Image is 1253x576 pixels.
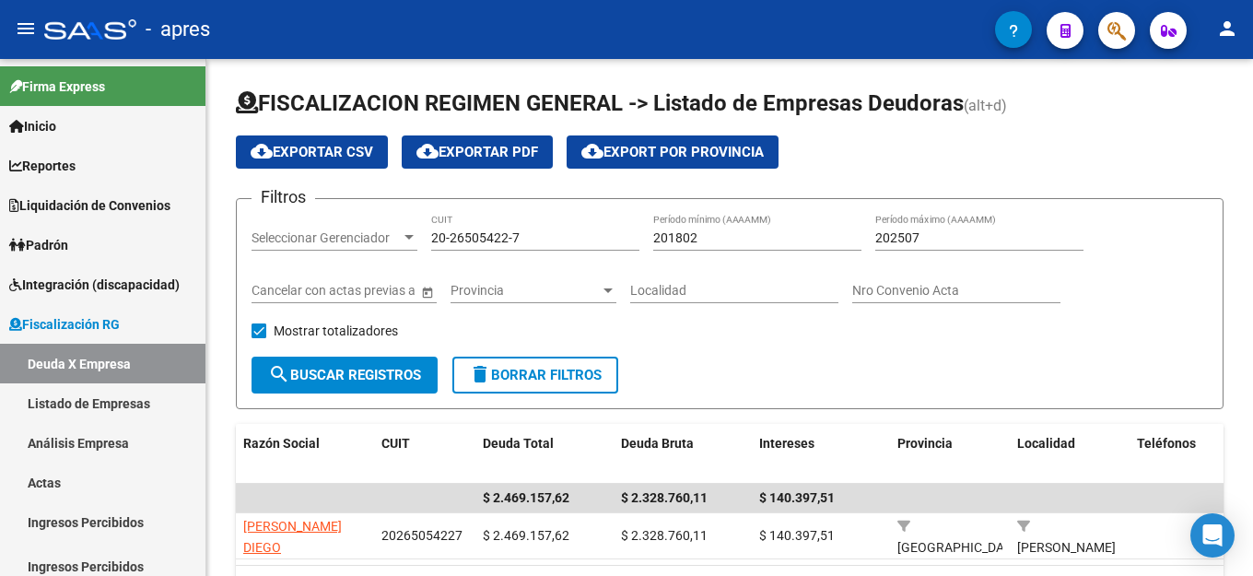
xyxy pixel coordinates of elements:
[9,116,56,136] span: Inicio
[416,140,439,162] mat-icon: cloud_download
[1017,540,1116,555] span: [PERSON_NAME]
[752,424,890,485] datatable-header-cell: Intereses
[581,144,764,160] span: Export por Provincia
[475,424,614,485] datatable-header-cell: Deuda Total
[759,490,835,505] span: $ 140.397,51
[9,235,68,255] span: Padrón
[1017,436,1075,451] span: Localidad
[274,320,398,342] span: Mostrar totalizadores
[374,424,475,485] datatable-header-cell: CUIT
[416,144,538,160] span: Exportar PDF
[614,424,752,485] datatable-header-cell: Deuda Bruta
[9,156,76,176] span: Reportes
[451,283,600,299] span: Provincia
[243,436,320,451] span: Razón Social
[567,135,779,169] button: Export por Provincia
[483,490,569,505] span: $ 2.469.157,62
[252,230,401,246] span: Seleccionar Gerenciador
[621,490,708,505] span: $ 2.328.760,11
[1010,424,1130,485] datatable-header-cell: Localidad
[621,528,708,543] span: $ 2.328.760,11
[236,90,964,116] span: FISCALIZACION REGIMEN GENERAL -> Listado de Empresas Deudoras
[251,144,373,160] span: Exportar CSV
[251,140,273,162] mat-icon: cloud_download
[9,314,120,335] span: Fiscalización RG
[146,9,210,50] span: - apres
[581,140,603,162] mat-icon: cloud_download
[469,363,491,385] mat-icon: delete
[621,436,694,451] span: Deuda Bruta
[1216,18,1238,40] mat-icon: person
[252,184,315,210] h3: Filtros
[1190,513,1235,558] div: Open Intercom Messenger
[759,528,835,543] span: $ 140.397,51
[890,424,1010,485] datatable-header-cell: Provincia
[897,436,953,451] span: Provincia
[964,97,1007,114] span: (alt+d)
[469,367,602,383] span: Borrar Filtros
[15,18,37,40] mat-icon: menu
[452,357,618,394] button: Borrar Filtros
[402,135,553,169] button: Exportar PDF
[417,282,437,301] button: Open calendar
[9,195,170,216] span: Liquidación de Convenios
[268,367,421,383] span: Buscar Registros
[1137,436,1196,451] span: Teléfonos
[236,135,388,169] button: Exportar CSV
[759,436,814,451] span: Intereses
[483,436,554,451] span: Deuda Total
[9,275,180,295] span: Integración (discapacidad)
[243,519,342,576] span: [PERSON_NAME] DIEGO [PERSON_NAME]
[268,363,290,385] mat-icon: search
[897,540,1022,555] span: [GEOGRAPHIC_DATA]
[381,436,410,451] span: CUIT
[9,76,105,97] span: Firma Express
[483,528,569,543] span: $ 2.469.157,62
[381,528,463,543] span: 20265054227
[236,424,374,485] datatable-header-cell: Razón Social
[252,357,438,394] button: Buscar Registros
